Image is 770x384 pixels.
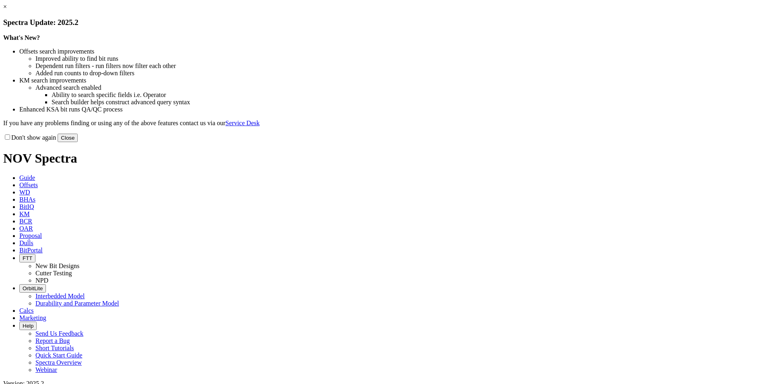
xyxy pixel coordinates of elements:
span: Calcs [19,307,34,314]
a: Durability and Parameter Model [35,300,119,307]
a: Webinar [35,366,57,373]
span: BCR [19,218,32,225]
a: Cutter Testing [35,270,72,277]
li: Offsets search improvements [19,48,767,55]
a: NPD [35,277,48,284]
a: Service Desk [226,120,260,126]
a: New Bit Designs [35,262,79,269]
li: Added run counts to drop-down filters [35,70,767,77]
li: Enhanced KSA bit runs QA/QC process [19,106,767,113]
span: Proposal [19,232,42,239]
span: Help [23,323,33,329]
li: Improved ability to find bit runs [35,55,767,62]
a: Short Tutorials [35,345,74,351]
a: Spectra Overview [35,359,82,366]
span: OAR [19,225,33,232]
span: BHAs [19,196,35,203]
span: WD [19,189,30,196]
span: Guide [19,174,35,181]
span: FTT [23,255,32,261]
button: Close [58,134,78,142]
li: Ability to search specific fields i.e. Operator [52,91,767,99]
a: × [3,3,7,10]
span: KM [19,211,30,217]
span: BitIQ [19,203,34,210]
span: Dulls [19,239,33,246]
a: Report a Bug [35,337,70,344]
li: Advanced search enabled [35,84,767,91]
input: Don't show again [5,134,10,140]
strong: What's New? [3,34,40,41]
label: Don't show again [3,134,56,141]
li: KM search improvements [19,77,767,84]
h1: NOV Spectra [3,151,767,166]
span: BitPortal [19,247,43,254]
a: Quick Start Guide [35,352,82,359]
li: Dependent run filters - run filters now filter each other [35,62,767,70]
span: Offsets [19,182,38,188]
p: If you have any problems finding or using any of the above features contact us via our [3,120,767,127]
a: Interbedded Model [35,293,85,299]
h3: Spectra Update: 2025.2 [3,18,767,27]
span: OrbitLite [23,285,43,291]
a: Send Us Feedback [35,330,83,337]
li: Search builder helps construct advanced query syntax [52,99,767,106]
span: Marketing [19,314,46,321]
